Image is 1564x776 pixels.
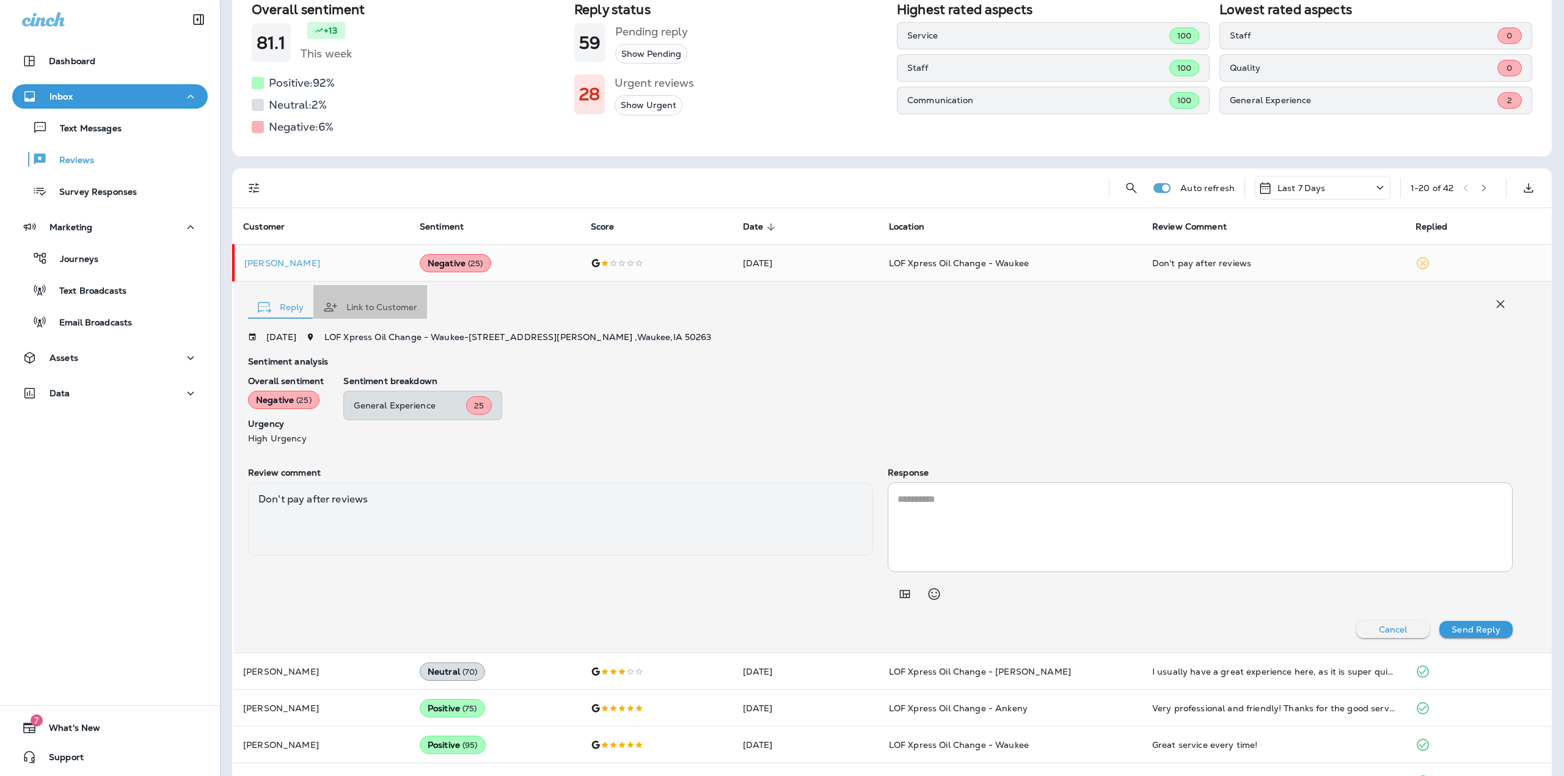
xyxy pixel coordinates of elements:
[37,752,84,767] span: Support
[12,245,208,271] button: Journeys
[37,723,100,738] span: What's New
[252,2,565,17] h2: Overall sentiment
[242,176,266,200] button: Filters
[1516,176,1541,200] button: Export as CSV
[243,222,285,232] span: Customer
[49,56,95,66] p: Dashboard
[420,222,464,232] span: Sentiment
[1152,702,1396,714] div: Very professional and friendly! Thanks for the good service.
[243,703,400,713] p: [PERSON_NAME]
[354,401,466,410] p: General Experience
[12,178,208,204] button: Survey Responses
[474,401,484,411] span: 25
[48,254,98,266] p: Journeys
[420,222,480,233] span: Sentiment
[266,332,296,342] p: [DATE]
[897,2,1210,17] h2: Highest rated aspects
[591,222,615,232] span: Score
[12,84,208,109] button: Inbox
[12,309,208,335] button: Email Broadcasts
[1152,222,1227,232] span: Review Comment
[47,187,137,198] p: Survey Responses
[1507,63,1512,73] span: 0
[1177,95,1191,106] span: 100
[733,727,879,763] td: [DATE]
[462,703,477,714] span: ( 75 )
[1119,176,1144,200] button: Search Reviews
[1439,621,1513,638] button: Send Reply
[248,482,873,556] div: Don't pay after reviews
[907,95,1169,105] p: Communication
[907,63,1169,73] p: Staff
[1152,222,1243,233] span: Review Comment
[1177,63,1191,73] span: 100
[243,667,400,676] p: [PERSON_NAME]
[615,73,694,93] h5: Urgent reviews
[743,222,764,232] span: Date
[47,155,94,167] p: Reviews
[12,716,208,740] button: 7What's New
[1152,257,1396,269] div: Don't pay after reviews
[889,258,1029,269] span: LOF Xpress Oil Change - Waukee
[47,317,132,329] p: Email Broadcasts
[1416,222,1447,232] span: Replied
[49,222,92,232] p: Marketing
[243,740,400,750] p: [PERSON_NAME]
[889,222,924,232] span: Location
[49,92,73,101] p: Inbox
[244,258,400,268] p: [PERSON_NAME]
[1230,31,1497,40] p: Staff
[313,285,427,329] button: Link to Customer
[49,353,78,363] p: Assets
[12,215,208,239] button: Marketing
[1152,665,1396,678] div: I usually have a great experience here, as it is super quick! The amount you pay for the amount o...
[1177,31,1191,41] span: 100
[733,245,879,281] td: [DATE]
[889,666,1071,677] span: LOF Xpress Oil Change - [PERSON_NAME]
[462,667,478,677] span: ( 70 )
[1452,625,1500,634] p: Send Reply
[889,222,940,233] span: Location
[269,73,335,93] h5: Positive: 92 %
[579,33,601,53] h1: 59
[248,391,320,409] div: Negative
[31,714,43,727] span: 7
[257,33,286,53] h1: 81.1
[248,376,324,386] p: Overall sentiment
[269,95,327,115] h5: Neutral: 2 %
[12,277,208,303] button: Text Broadcasts
[468,258,483,269] span: ( 25 )
[48,123,122,135] p: Text Messages
[889,703,1028,714] span: LOF Xpress Oil Change - Ankeny
[248,468,873,477] p: Review comment
[922,582,946,606] button: Select an emoji
[1152,739,1396,751] div: Great service every time!
[1416,222,1463,233] span: Replied
[248,433,324,443] p: High Urgency
[301,44,352,63] h5: This week
[1230,95,1497,105] p: General Experience
[12,115,208,140] button: Text Messages
[462,740,478,750] span: ( 95 )
[1277,183,1326,193] p: Last 7 Days
[733,653,879,690] td: [DATE]
[420,699,485,717] div: Positive
[574,2,887,17] h2: Reply status
[420,736,486,754] div: Positive
[1219,2,1532,17] h2: Lowest rated aspects
[1230,63,1497,73] p: Quality
[248,357,1513,366] p: Sentiment analysis
[1356,621,1430,638] button: Cancel
[615,22,688,42] h5: Pending reply
[579,84,600,104] h1: 28
[615,44,687,64] button: Show Pending
[743,222,780,233] span: Date
[343,376,1513,386] p: Sentiment breakdown
[615,95,682,115] button: Show Urgent
[888,468,1513,477] p: Response
[269,117,334,137] h5: Negative: 6 %
[324,332,712,343] span: LOF Xpress Oil Change - Waukee - [STREET_ADDRESS][PERSON_NAME] , Waukee , IA 50263
[12,745,208,769] button: Support
[248,285,313,329] button: Reply
[12,381,208,405] button: Data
